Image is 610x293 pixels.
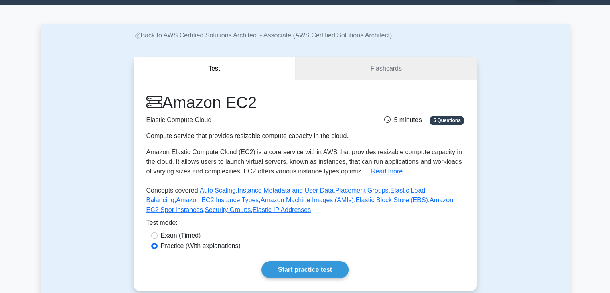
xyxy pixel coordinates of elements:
h1: Amazon EC2 [146,93,355,112]
span: 5 minutes [384,116,422,123]
a: Elastic Block Store (EBS) [355,197,428,203]
label: Exam (Timed) [161,231,201,240]
a: Placement Groups [335,187,389,194]
label: Practice (With explanations) [161,241,241,251]
button: Test [134,57,296,80]
a: Auto Scaling [200,187,236,194]
p: Concepts covered: , , , , , , , , , [146,186,464,218]
p: Elastic Compute Cloud [146,115,355,125]
a: Flashcards [295,57,476,80]
div: Compute service that provides resizable compute capacity in the cloud. [146,131,355,141]
a: Instance Metadata and User Data [237,187,333,194]
a: Back to AWS Certified Solutions Architect - Associate (AWS Certified Solutions Architect) [134,32,392,39]
span: 5 Questions [430,116,464,124]
a: Amazon Machine Images (AMIs) [261,197,354,203]
button: Read more [371,167,403,176]
a: Elastic IP Addresses [253,206,311,213]
a: Security Groups [205,206,251,213]
a: Start practice test [261,261,349,278]
div: Test mode: [146,218,464,231]
a: Amazon EC2 Instance Types [176,197,259,203]
span: Amazon Elastic Compute Cloud (EC2) is a core service within AWS that provides resizable compute c... [146,149,462,175]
